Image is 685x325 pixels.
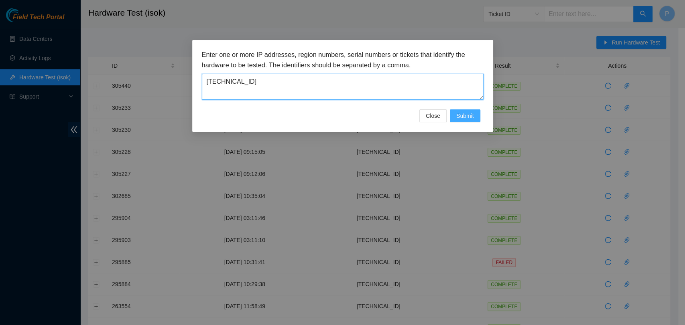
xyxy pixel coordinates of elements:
button: Close [419,109,447,122]
span: Close [426,111,440,120]
h3: Enter one or more IP addresses, region numbers, serial numbers or tickets that identify the hardw... [202,50,484,70]
textarea: [TECHNICAL_ID] [202,74,484,100]
span: Submit [456,111,474,120]
button: Submit [450,109,480,122]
